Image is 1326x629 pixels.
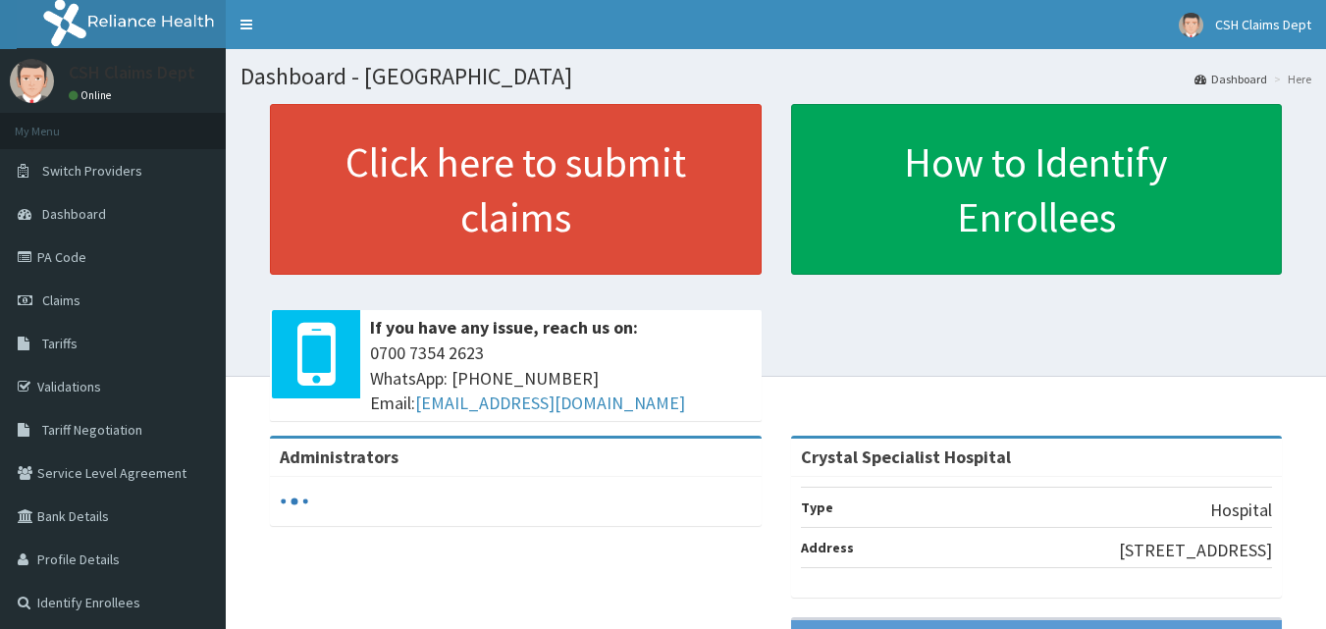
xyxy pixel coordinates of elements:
[1119,538,1272,563] p: [STREET_ADDRESS]
[370,316,638,339] b: If you have any issue, reach us on:
[42,421,142,439] span: Tariff Negotiation
[280,446,398,468] b: Administrators
[280,487,309,516] svg: audio-loading
[801,539,854,556] b: Address
[42,162,142,180] span: Switch Providers
[240,64,1311,89] h1: Dashboard - [GEOGRAPHIC_DATA]
[10,59,54,103] img: User Image
[42,205,106,223] span: Dashboard
[1179,13,1203,37] img: User Image
[370,341,752,416] span: 0700 7354 2623 WhatsApp: [PHONE_NUMBER] Email:
[1269,71,1311,87] li: Here
[69,64,195,81] p: CSH Claims Dept
[270,104,762,275] a: Click here to submit claims
[42,335,78,352] span: Tariffs
[415,392,685,414] a: [EMAIL_ADDRESS][DOMAIN_NAME]
[69,88,116,102] a: Online
[801,446,1011,468] strong: Crystal Specialist Hospital
[1210,498,1272,523] p: Hospital
[42,291,80,309] span: Claims
[791,104,1283,275] a: How to Identify Enrollees
[1194,71,1267,87] a: Dashboard
[801,498,833,516] b: Type
[1215,16,1311,33] span: CSH Claims Dept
